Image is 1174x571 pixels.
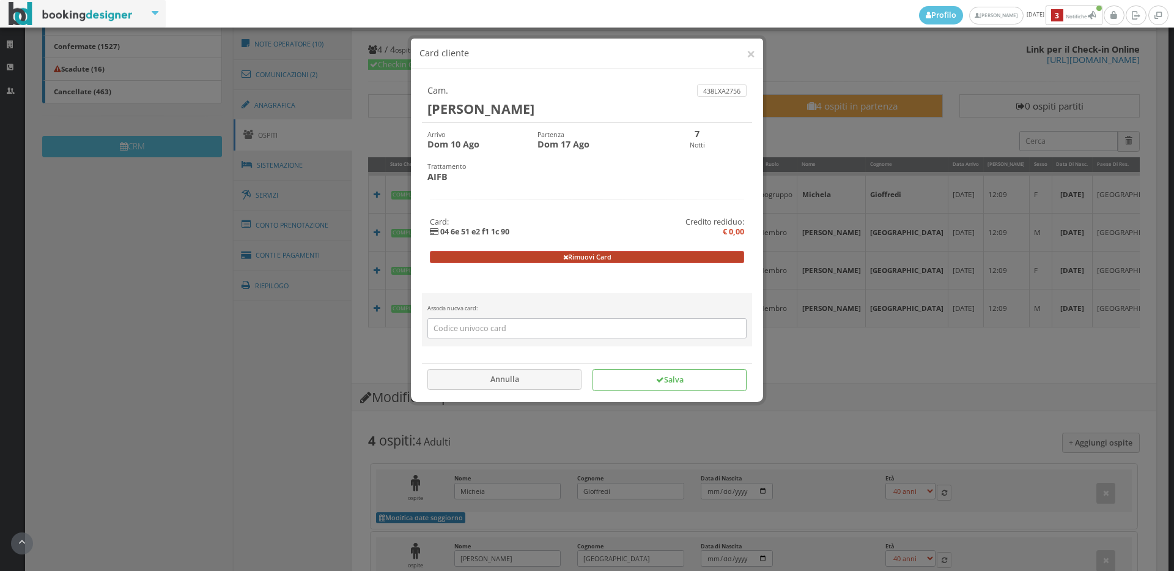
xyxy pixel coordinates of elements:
[422,217,670,236] h5: Card:
[427,85,747,95] h4: Cam.
[697,84,747,97] small: 438LXA2756
[427,318,747,338] input: Codice univoco card
[9,2,133,26] img: BookingDesigner.com
[1046,6,1102,25] button: 3Notifiche
[593,369,747,391] button: Salva
[670,217,752,236] h5: Credito rediduo:
[747,46,755,61] button: ×
[427,171,448,182] b: AIFB
[1051,9,1063,22] b: 3
[422,305,752,346] div: Associa nuova card:
[427,138,479,150] b: Dom 10 Ago
[430,251,745,263] button: Rimuovi Card
[969,7,1024,24] a: [PERSON_NAME]
[440,226,509,237] b: 04 6e 51 e2 f1 1c 90
[419,47,755,60] h4: Card cliente
[427,162,466,171] small: Trattamento
[427,100,534,118] b: [PERSON_NAME]
[919,6,1104,25] span: [DATE]
[537,138,589,150] b: Dom 17 Ago
[537,130,564,139] small: Partenza
[723,226,744,237] b: € 0,00
[427,130,445,139] small: Arrivo
[427,369,581,389] button: Annulla
[690,140,705,149] small: Notti
[919,6,963,24] a: Profilo
[695,128,700,140] b: 7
